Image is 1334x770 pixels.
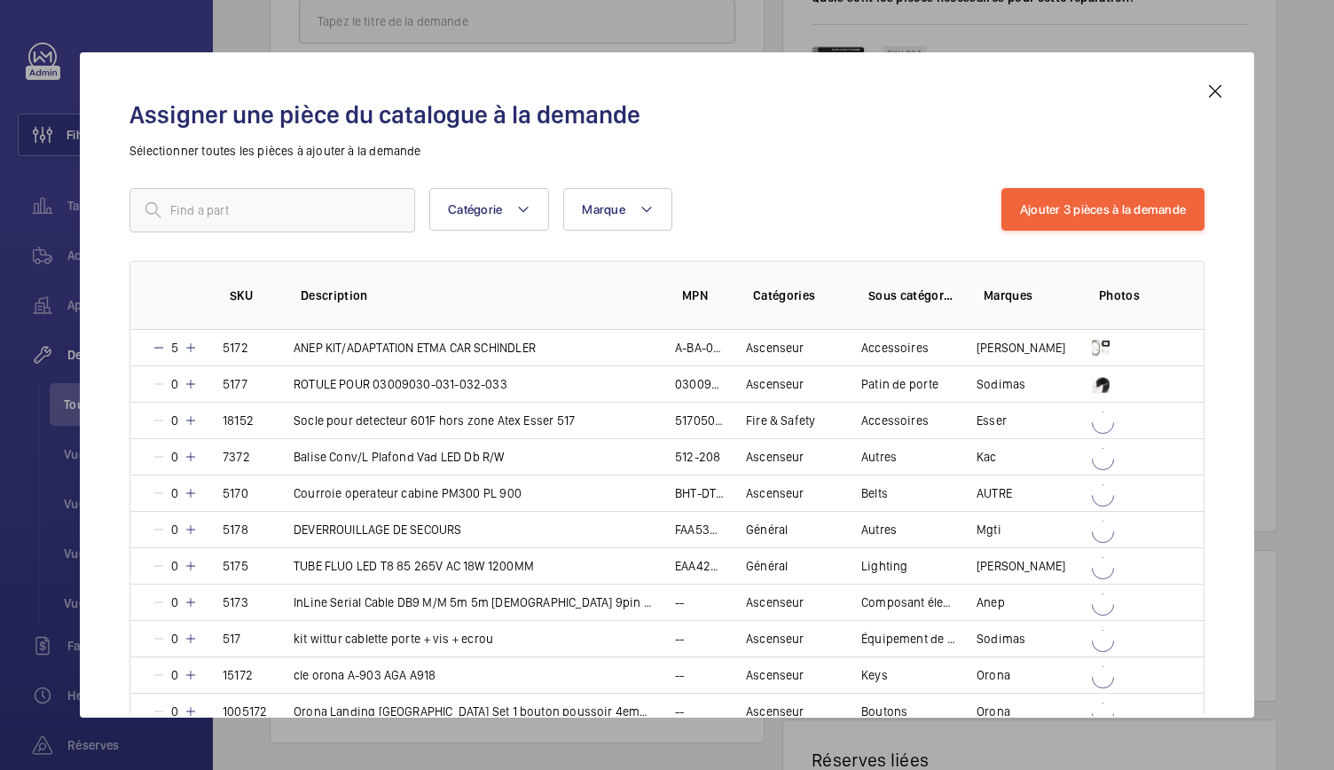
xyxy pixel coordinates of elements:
button: Catégorie [429,188,549,231]
p: Composant électrique [861,593,955,611]
p: cle orona A-903 AGA A918 [294,666,436,684]
img: ydIL76EV5dgLnVNZjL31yhzKZ_JsShGJpTDrkj1_zwk7Jbc7.png [1092,339,1110,357]
p: 7372 [223,448,250,466]
button: Ajouter 3 pièces à la demande [1001,188,1205,231]
p: -- [675,666,684,684]
p: Anep [977,593,1005,611]
p: -- [675,630,684,648]
p: 0 [166,521,184,538]
p: ROTULE POUR 03009030-031-032-033 [294,375,507,393]
input: Find a part [129,188,415,232]
p: 0 [166,703,184,720]
p: Socle pour detecteur 601F hors zone Atex Esser 517 [294,412,575,429]
p: 1005172 [223,703,267,720]
p: Ascenseur [746,448,804,466]
p: 5172 [223,339,248,357]
p: 0 [166,484,184,502]
p: 0 [166,593,184,611]
p: Sodimas [977,630,1025,648]
p: 0 [166,412,184,429]
p: -- [675,593,684,611]
span: Catégorie [448,202,502,216]
p: EAA424TL013 [675,557,725,575]
p: SKU [230,287,272,304]
p: Ascenseur [746,630,804,648]
p: Belts [861,484,888,502]
p: Balise Conv/L Plafond Vad LED Db R/W [294,448,505,466]
p: -- [675,703,684,720]
p: 0 [166,666,184,684]
p: Ascenseur [746,339,804,357]
p: Ascenseur [746,484,804,502]
p: Orona Landing [GEOGRAPHIC_DATA] Set 1 bouton poussoir 4eme G [294,703,654,720]
p: Mgti [977,521,1001,538]
p: 512-208 [675,448,720,466]
p: Général [746,557,788,575]
p: 5 [166,339,184,357]
p: Équipement de porte [861,630,955,648]
p: Courroie operateur cabine PM300 PL 900 [294,484,522,502]
span: Marque [582,202,625,216]
p: [PERSON_NAME] [977,339,1065,357]
p: Sous catégories [868,287,955,304]
p: 15172 [223,666,253,684]
p: A-BA-043 [675,339,725,357]
p: 0 [166,630,184,648]
p: Lighting [861,557,907,575]
h2: Assigner une pièce du catalogue à la demande [129,98,1205,131]
p: 5178 [223,521,248,538]
p: Général [746,521,788,538]
p: Ascenseur [746,666,804,684]
p: InLine Serial Cable DB9 M/M 5m 5m [DEMOGRAPHIC_DATA] 9pin Sub D [294,593,654,611]
button: Marque [563,188,672,231]
p: Esser [977,412,1007,429]
p: 5175 [223,557,248,575]
p: Autres [861,448,897,466]
p: 03009029 [675,375,725,393]
p: TUBE FLUO LED T8 85 265V AC 18W 1200MM [294,557,534,575]
p: Kac [977,448,997,466]
p: 5170 [223,484,248,502]
p: 0 [166,375,184,393]
p: Sodimas [977,375,1025,393]
p: Orona [977,666,1010,684]
p: 5177 [223,375,247,393]
p: 517050017 [675,412,725,429]
p: Ascenseur [746,593,804,611]
p: Autres [861,521,897,538]
p: Ascenseur [746,703,804,720]
p: 0 [166,448,184,466]
p: MPN [682,287,725,304]
p: Accessoires [861,412,929,429]
p: FAA5393A29 [675,521,725,538]
p: 517 [223,630,241,648]
p: DEVERROUILLAGE DE SECOURS [294,521,462,538]
p: Marques [984,287,1071,304]
p: AUTRE [977,484,1012,502]
p: Keys [861,666,888,684]
p: [PERSON_NAME] [977,557,1065,575]
p: BHT-DTEA015AA0000. [675,484,725,502]
p: Sélectionner toutes les pièces à ajouter à la demande [129,142,1205,160]
p: Description [301,287,654,304]
p: 5173 [223,593,248,611]
p: Catégories [753,287,840,304]
p: Fire & Safety [746,412,815,429]
p: Accessoires [861,339,929,357]
p: Ascenseur [746,375,804,393]
img: ZqCg3J-hYwRVTWcyYnmdnfSIOYOlg_ci0A8SD8DaNyhvaLiA.jpeg [1092,375,1110,393]
p: kit wittur cablette porte + vis + ecrou [294,630,493,648]
p: Boutons [861,703,907,720]
p: Orona [977,703,1010,720]
p: 0 [166,557,184,575]
p: ANEP KIT/ADAPTATION ETMA CAR SCHINDLER [294,339,536,357]
p: Patin de porte [861,375,939,393]
p: Photos [1099,287,1168,304]
p: 18152 [223,412,254,429]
